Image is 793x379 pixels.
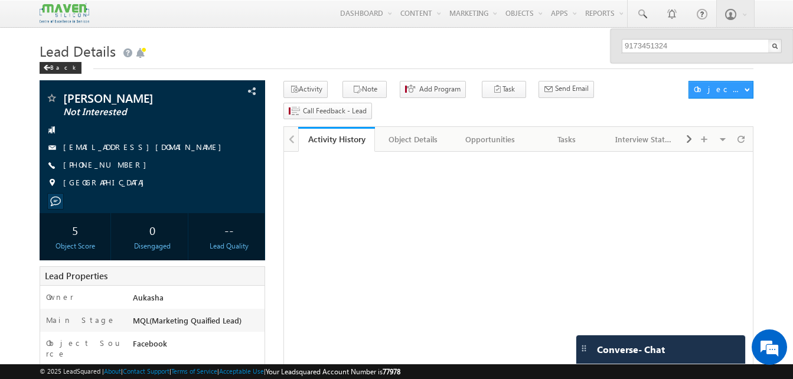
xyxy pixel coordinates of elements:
a: [EMAIL_ADDRESS][DOMAIN_NAME] [63,142,227,152]
a: Tasks [529,127,606,152]
button: Send Email [539,81,594,98]
div: Facebook [130,338,265,354]
div: Interview Status [615,132,672,146]
button: Activity [283,81,328,98]
a: Interview Status [606,127,683,152]
input: Search Objects [622,39,782,53]
label: Object Source [46,338,122,359]
span: Send Email [555,83,589,94]
div: Object Score [43,241,107,251]
div: Tasks [539,132,595,146]
button: Add Program [400,81,466,98]
a: Contact Support [123,367,169,375]
div: Lead Quality [197,241,262,251]
span: 77978 [383,367,400,376]
div: MQL(Marketing Quaified Lead) [130,315,265,331]
button: Note [342,81,387,98]
a: Back [40,61,87,71]
a: Activity History [298,127,375,152]
span: Call Feedback - Lead [303,106,367,116]
div: Activity History [307,133,366,145]
span: [PHONE_NUMBER] [63,159,152,171]
button: Object Actions [688,81,753,99]
span: Your Leadsquared Account Number is [266,367,400,376]
div: -- [197,219,262,241]
div: Object Details [384,132,441,146]
span: Not Interested [63,106,202,118]
button: Call Feedback - Lead [283,103,372,120]
span: Add Program [419,84,461,94]
span: Converse - Chat [597,344,665,355]
a: Opportunities [452,127,529,152]
div: Opportunities [462,132,518,146]
a: Object Details [375,127,452,152]
span: [PERSON_NAME] [63,92,202,104]
div: 0 [120,219,185,241]
div: Disengaged [120,241,185,251]
span: Aukasha [133,292,164,302]
a: Acceptable Use [219,367,264,375]
span: [GEOGRAPHIC_DATA] [63,177,150,189]
button: Task [482,81,526,98]
div: Back [40,62,81,74]
div: 5 [43,219,107,241]
span: Lead Details [40,41,116,60]
img: Custom Logo [40,3,89,24]
a: About [104,367,121,375]
label: Owner [46,292,74,302]
img: carter-drag [579,344,589,353]
div: Object Actions [694,84,744,94]
a: Terms of Service [171,367,217,375]
label: Main Stage [46,315,116,325]
span: © 2025 LeadSquared | | | | | [40,366,400,377]
span: Lead Properties [45,270,107,282]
